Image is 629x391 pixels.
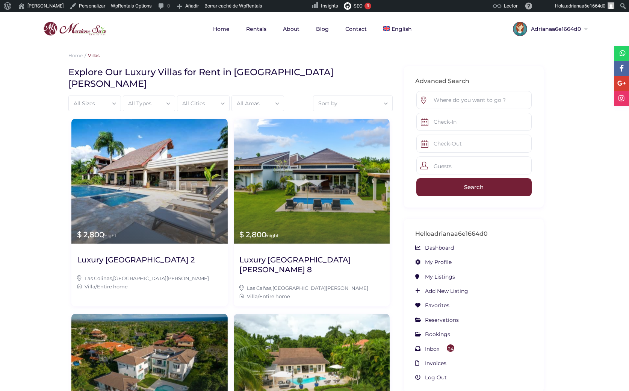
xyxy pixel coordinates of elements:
[239,230,279,239] span: $ 2,800
[41,20,108,38] img: logo
[415,346,454,352] a: Inbox24
[71,119,228,244] img: Luxury Villa Colinas 2
[239,12,274,46] a: Rentals
[77,230,116,239] span: $ 2,800
[239,284,384,292] div: ,
[415,288,468,294] a: Add New Listing
[127,96,171,111] div: All Types
[77,255,195,265] h2: Luxury [GEOGRAPHIC_DATA] 2
[85,275,112,281] a: Las Colinas
[77,274,222,282] div: ,
[416,178,532,196] input: Search
[447,344,454,352] div: 24
[308,12,336,46] a: Blog
[103,233,116,238] span: /night
[239,292,384,300] div: /
[415,302,449,309] a: Favorites
[416,113,532,131] input: Check-In
[113,275,209,281] a: [GEOGRAPHIC_DATA][PERSON_NAME]
[338,12,374,46] a: Contact
[415,230,532,238] h3: Hello
[415,360,446,367] a: Invoices
[269,2,311,11] img: Visitas de 48 horas. Haz clic para ver más estadísticas del sitio.
[181,96,225,111] div: All Cities
[364,3,371,9] div: 3
[415,331,450,338] a: Bookings
[415,244,454,251] a: Dashboard
[317,96,389,111] div: Sort by
[415,374,447,381] a: Log Out
[416,135,532,153] input: Check-Out
[275,12,307,46] a: About
[415,259,452,265] a: My Profile
[77,255,195,270] a: Luxury [GEOGRAPHIC_DATA] 2
[416,91,532,109] input: Where do you want to go ?
[247,285,271,291] a: Las Cañas
[206,12,237,46] a: Home
[416,156,532,174] div: Guests
[266,233,279,238] span: /night
[566,3,605,9] span: adrianaa6e1664d0
[354,3,363,9] span: SEO
[527,26,583,32] span: Adrianaa6e1664d0
[392,26,412,32] span: English
[415,273,455,280] a: My Listings
[431,230,488,237] span: adrianaa6e1664d0
[68,53,83,58] a: Home
[259,293,290,299] a: Entire home
[239,255,384,274] h2: Luxury [GEOGRAPHIC_DATA][PERSON_NAME] 8
[77,282,222,291] div: /
[85,283,95,289] a: Villa
[415,77,532,85] h2: Advanced Search
[239,255,384,280] a: Luxury [GEOGRAPHIC_DATA][PERSON_NAME] 8
[73,96,117,111] div: All Sizes
[247,293,258,299] a: Villa
[236,96,280,111] div: All Areas
[272,285,368,291] a: [GEOGRAPHIC_DATA][PERSON_NAME]
[234,119,390,244] img: Luxury Villa Cañas 8
[97,283,128,289] a: Entire home
[83,53,100,58] li: Villas
[376,12,419,46] a: English
[415,317,459,323] a: Reservations
[68,66,387,89] h1: Explore Our Luxury Villas for Rent in [GEOGRAPHIC_DATA][PERSON_NAME]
